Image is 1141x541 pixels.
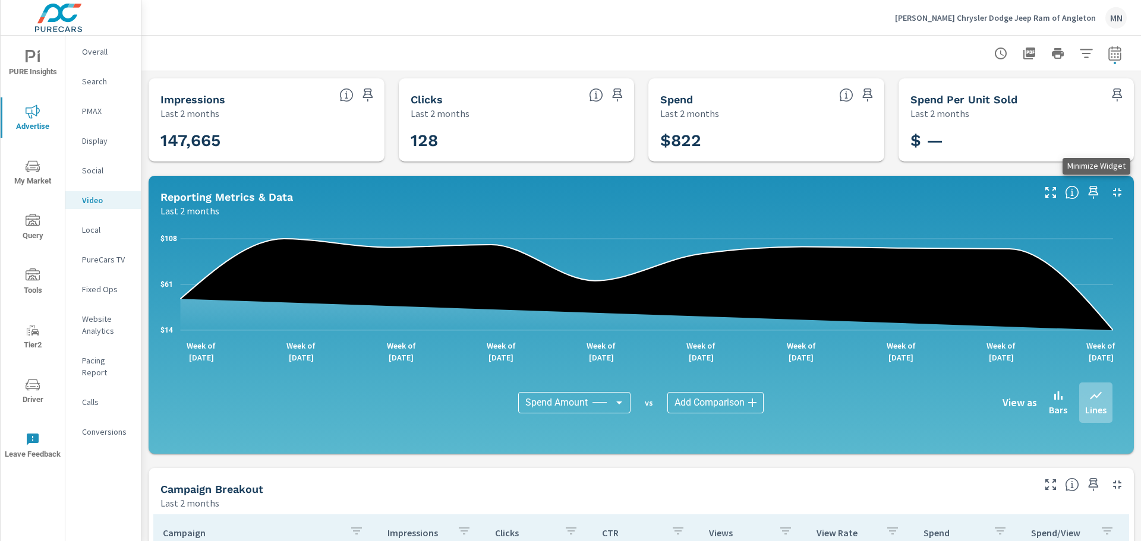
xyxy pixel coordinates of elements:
[160,326,173,334] text: $14
[817,527,876,539] p: View Rate
[4,214,61,243] span: Query
[4,105,61,134] span: Advertise
[82,355,131,378] p: Pacing Report
[1065,477,1079,492] span: This is a summary of Video performance results by campaign. Each column can be sorted.
[660,93,693,106] h5: Spend
[981,340,1022,363] p: Week of [DATE]
[82,164,131,176] p: Social
[660,131,872,151] h3: $822
[411,131,623,151] h3: 128
[82,46,131,58] p: Overall
[82,283,131,295] p: Fixed Ops
[495,527,554,539] p: Clicks
[602,527,661,539] p: CTR
[4,50,61,79] span: PURE Insights
[65,102,141,120] div: PMAX
[518,392,631,413] div: Spend Amount
[525,397,588,409] span: Spend Amount
[608,86,627,105] span: Save this to your personalized report
[4,323,61,352] span: Tier2
[65,423,141,441] div: Conversions
[82,396,131,408] p: Calls
[160,280,173,289] text: $61
[1017,42,1041,65] button: "Export Report to PDF"
[65,43,141,61] div: Overall
[160,496,219,510] p: Last 2 months
[589,88,603,102] span: The number of times an ad was clicked by a consumer.
[82,75,131,87] p: Search
[880,340,922,363] p: Week of [DATE]
[82,105,131,117] p: PMAX
[674,397,745,409] span: Add Comparison
[4,432,61,461] span: Leave Feedback
[1031,527,1090,539] p: Spend/View
[82,426,131,438] p: Conversions
[1108,475,1127,494] button: Minimize Widget
[339,88,354,102] span: The number of times an ad was shown on your behalf.
[65,72,141,90] div: Search
[4,268,61,298] span: Tools
[910,106,969,121] p: Last 2 months
[82,313,131,337] p: Website Analytics
[65,162,141,179] div: Social
[65,251,141,268] div: PureCars TV
[65,221,141,239] div: Local
[1,36,65,473] div: nav menu
[160,204,219,218] p: Last 2 months
[895,12,1096,23] p: [PERSON_NAME] Chrysler Dodge Jeep Ram of Angleton
[1103,42,1127,65] button: Select Date Range
[667,392,764,413] div: Add Comparison
[181,340,222,363] p: Week of [DATE]
[1080,340,1122,363] p: Week of [DATE]
[160,483,263,495] h5: Campaign Breakout
[65,132,141,150] div: Display
[160,106,219,121] p: Last 2 months
[581,340,622,363] p: Week of [DATE]
[65,352,141,381] div: Pacing Report
[1105,7,1127,29] div: MN
[4,159,61,188] span: My Market
[910,93,1017,106] h5: Spend Per Unit Sold
[65,393,141,411] div: Calls
[82,254,131,265] p: PureCars TV
[1041,475,1060,494] button: Make Fullscreen
[65,191,141,209] div: Video
[411,106,469,121] p: Last 2 months
[65,280,141,298] div: Fixed Ops
[709,527,768,539] p: Views
[160,235,177,243] text: $108
[280,340,322,363] p: Week of [DATE]
[82,135,131,147] p: Display
[160,191,293,203] h5: Reporting Metrics & Data
[82,194,131,206] p: Video
[358,86,377,105] span: Save this to your personalized report
[631,397,667,408] p: vs
[1085,403,1107,417] p: Lines
[480,340,522,363] p: Week of [DATE]
[1003,397,1037,409] h6: View as
[65,310,141,340] div: Website Analytics
[1074,42,1098,65] button: Apply Filters
[387,527,447,539] p: Impressions
[1108,86,1127,105] span: Save this to your personalized report
[858,86,877,105] span: Save this to your personalized report
[1049,403,1067,417] p: Bars
[923,527,983,539] p: Spend
[1046,42,1070,65] button: Print Report
[160,131,373,151] h3: 147,665
[163,527,340,539] p: Campaign
[160,93,225,106] h5: Impressions
[780,340,822,363] p: Week of [DATE]
[839,88,853,102] span: The amount of money spent on advertising during the period.
[4,378,61,407] span: Driver
[380,340,422,363] p: Week of [DATE]
[411,93,443,106] h5: Clicks
[82,224,131,236] p: Local
[910,131,1123,151] h3: $ —
[660,106,719,121] p: Last 2 months
[1084,475,1103,494] span: Save this to your personalized report
[680,340,722,363] p: Week of [DATE]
